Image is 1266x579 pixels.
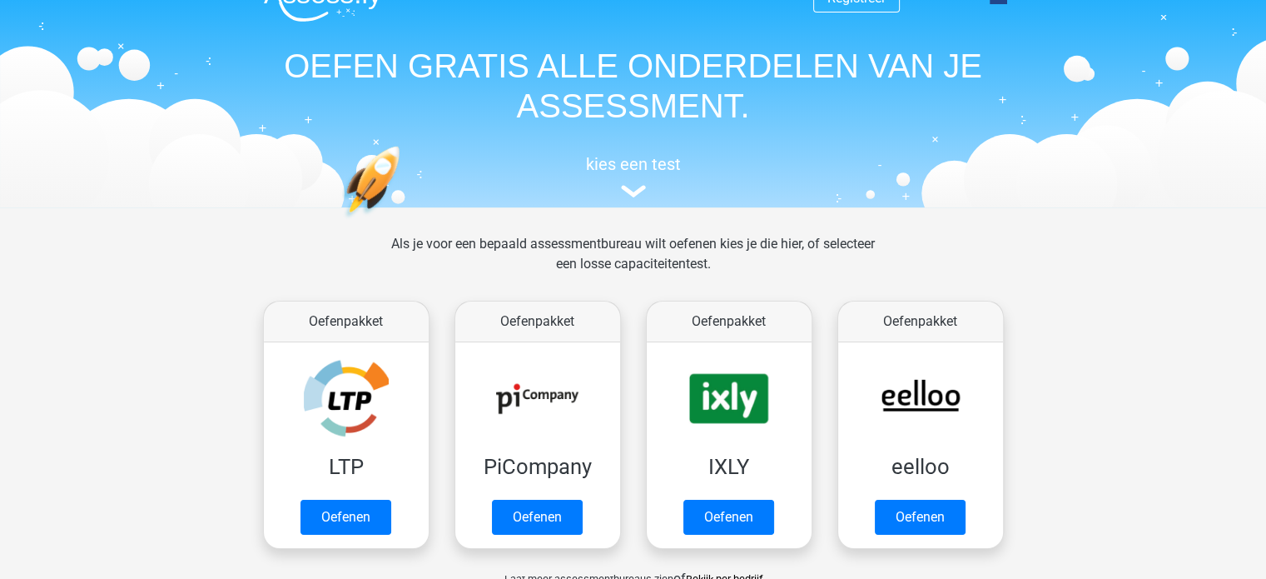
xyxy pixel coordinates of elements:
a: kies een test [251,154,1016,198]
h5: kies een test [251,154,1016,174]
a: Oefenen [492,500,583,535]
h1: OEFEN GRATIS ALLE ONDERDELEN VAN JE ASSESSMENT. [251,46,1016,126]
div: Als je voor een bepaald assessmentbureau wilt oefenen kies je die hier, of selecteer een losse ca... [378,234,888,294]
a: Oefenen [683,500,774,535]
img: oefenen [342,146,464,297]
a: Oefenen [300,500,391,535]
a: Oefenen [875,500,966,535]
img: assessment [621,185,646,197]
